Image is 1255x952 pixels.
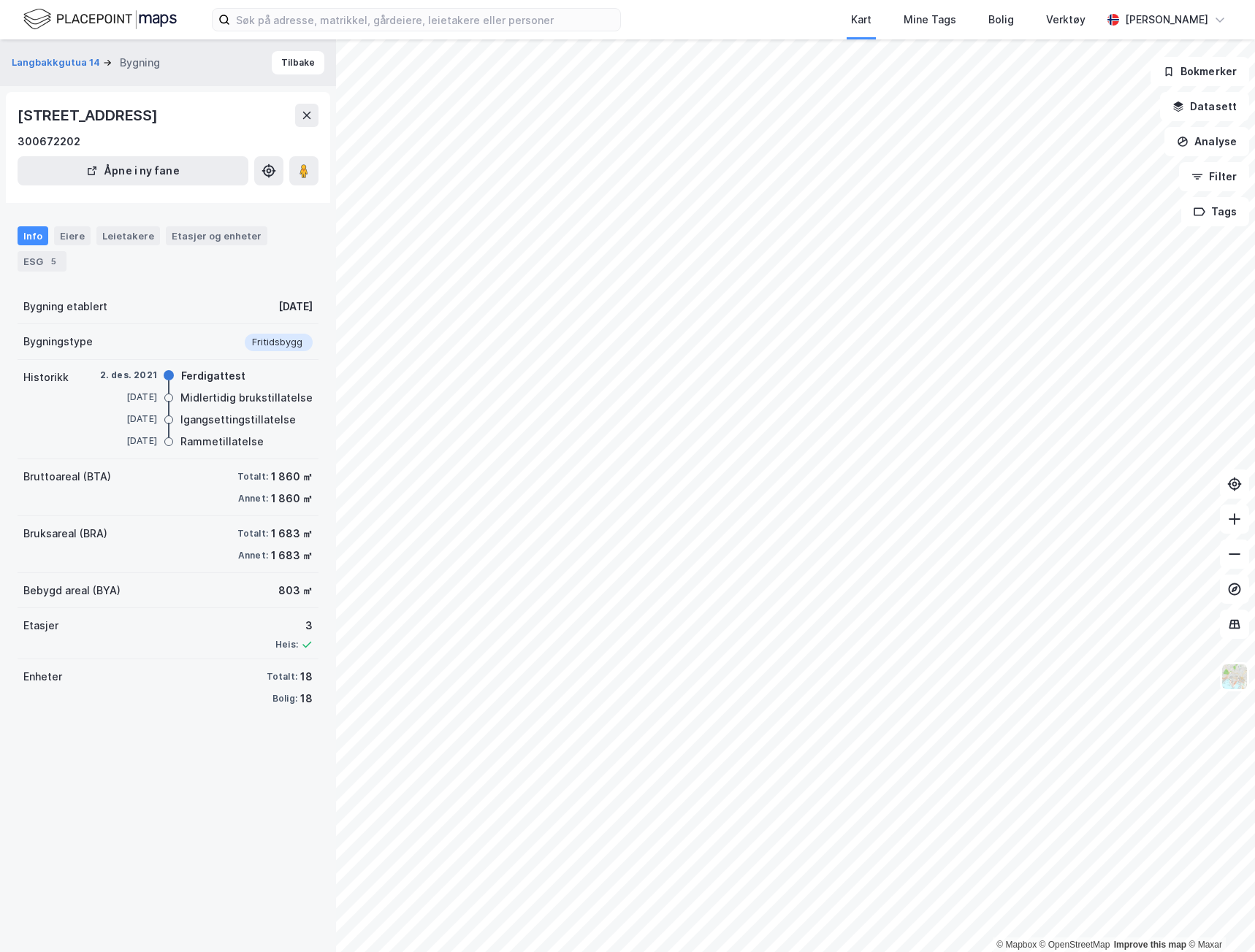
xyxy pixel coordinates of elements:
div: Igangsettingstillatelse [180,411,296,429]
div: 1 683 ㎡ [271,525,313,542]
div: Bygningstype [23,333,93,350]
div: Bruttoareal (BTA) [23,468,111,485]
iframe: Chat Widget [1182,882,1255,952]
div: Ferdigattest [181,367,245,385]
div: 1 683 ㎡ [271,547,313,564]
div: Bruksareal (BRA) [23,525,107,542]
div: Leietakere [96,226,160,245]
button: Åpne i ny fane [18,156,248,185]
a: Mapbox [996,940,1037,950]
div: 2. des. 2021 [99,369,157,382]
a: Improve this map [1114,940,1186,950]
div: Annet: [238,493,268,504]
div: 300672202 [18,133,80,150]
div: Midlertidig brukstillatelse [180,389,313,407]
div: Bolig [988,11,1014,28]
div: Etasjer og enheter [172,229,262,242]
div: ESG [18,251,66,272]
div: 18 [300,668,313,686]
button: Tilbake [272,51,324,74]
div: Bebygd areal (BYA) [23,582,121,599]
div: Verktøy [1046,11,1086,28]
div: Info [18,226,48,245]
div: Enheter [23,668,62,686]
div: Bygning etablert [23,298,107,315]
button: Bokmerker [1151,57,1249,86]
div: Etasjer [23,617,58,634]
div: Historikk [23,369,69,386]
div: 5 [46,254,61,269]
a: OpenStreetMap [1040,940,1110,950]
div: [PERSON_NAME] [1125,11,1208,28]
div: Totalt: [237,528,268,540]
div: 1 860 ㎡ [271,490,313,507]
div: [STREET_ADDRESS] [18,104,161,127]
button: Tags [1181,197,1249,226]
div: Annet: [238,550,268,561]
div: 3 [275,617,313,634]
div: [DATE] [99,391,157,404]
div: Kontrollprogram for chat [1182,882,1255,952]
div: Bygning [120,54,160,72]
div: Eiere [54,226,91,245]
button: Datasett [1160,92,1249,121]
div: Kart [851,11,871,28]
img: Z [1221,663,1248,691]
div: Totalt: [267,671,297,683]
button: Filter [1179,162,1249,191]
div: [DATE] [278,298,313,315]
button: Analyse [1164,127,1249,156]
div: Heis: [275,639,298,650]
div: [DATE] [99,412,157,426]
div: Bolig: [272,693,297,705]
div: 1 860 ㎡ [271,468,313,485]
div: [DATE] [99,434,157,448]
input: Søk på adresse, matrikkel, gårdeiere, leietakere eller personer [230,9,620,31]
button: Langbakkgutua 14 [12,55,103,70]
div: Rammetillatelse [180,433,264,450]
div: 18 [300,690,313,707]
img: logo.f888ab2527a4732fd821a326f86c7f29.svg [23,7,177,32]
div: 803 ㎡ [278,582,313,599]
div: Mine Tags [904,11,956,28]
div: Totalt: [237,471,268,483]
